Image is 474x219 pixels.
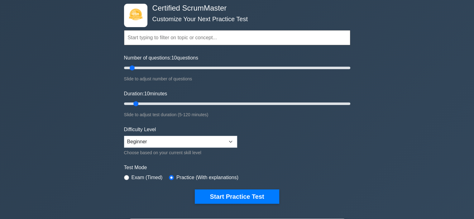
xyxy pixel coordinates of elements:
span: 10 [144,91,150,96]
label: Number of questions: questions [124,54,198,62]
button: Start Practice Test [195,189,279,204]
input: Start typing to filter on topic or concept... [124,30,350,45]
label: Duration: minutes [124,90,167,98]
label: Practice (With explanations) [176,174,238,181]
label: Test Mode [124,164,350,171]
span: 10 [171,55,177,60]
div: Choose based on your current skill level [124,149,237,156]
h4: Certified ScrumMaster [150,4,320,13]
div: Slide to adjust number of questions [124,75,350,83]
label: Exam (Timed) [132,174,163,181]
div: Slide to adjust test duration (5-120 minutes) [124,111,350,118]
label: Difficulty Level [124,126,156,133]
